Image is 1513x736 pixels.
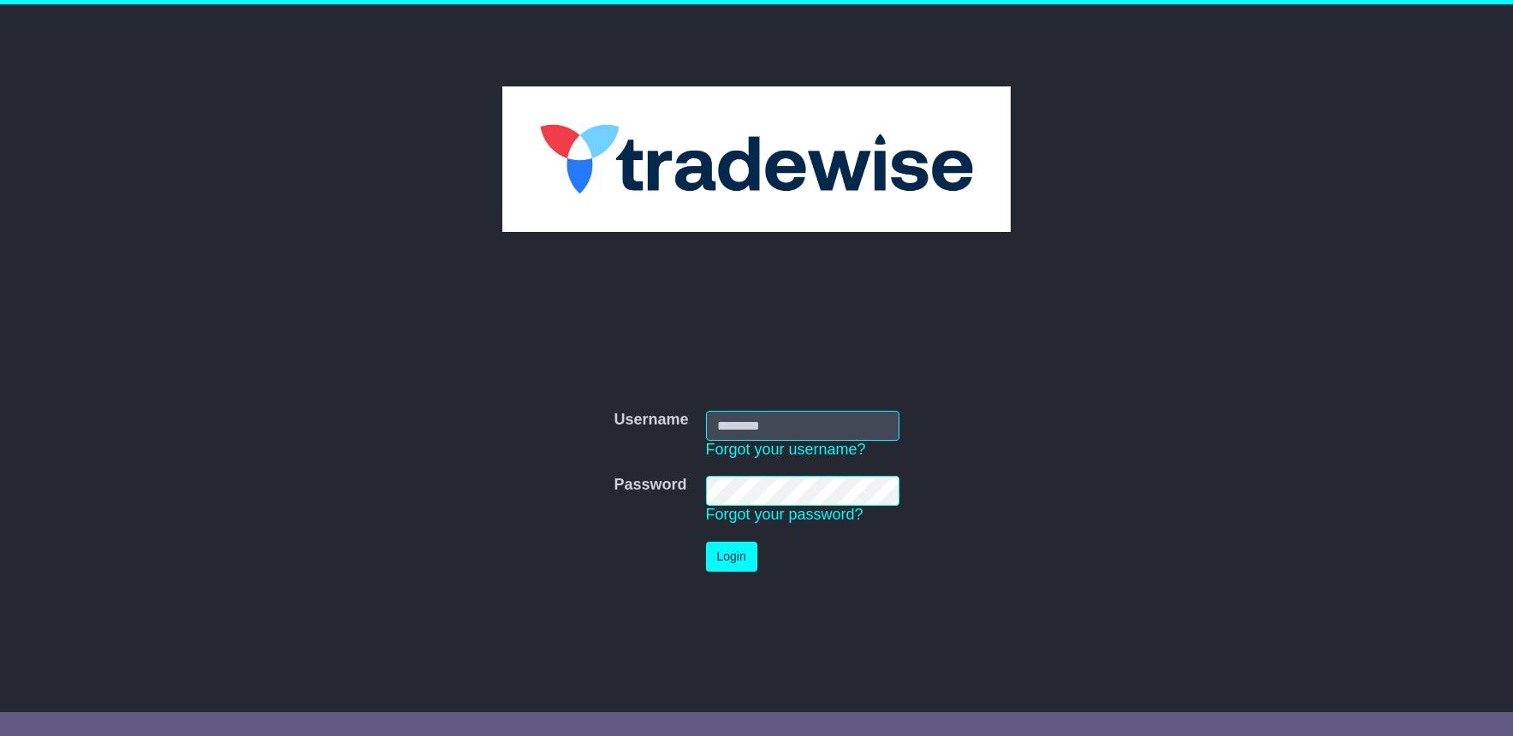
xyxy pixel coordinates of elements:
a: Forgot your username? [706,441,866,458]
label: Password [614,476,686,495]
img: Tradewise Global Logistics [502,86,1012,232]
a: Forgot your password? [706,506,863,523]
label: Username [614,411,688,430]
button: Login [706,542,757,572]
